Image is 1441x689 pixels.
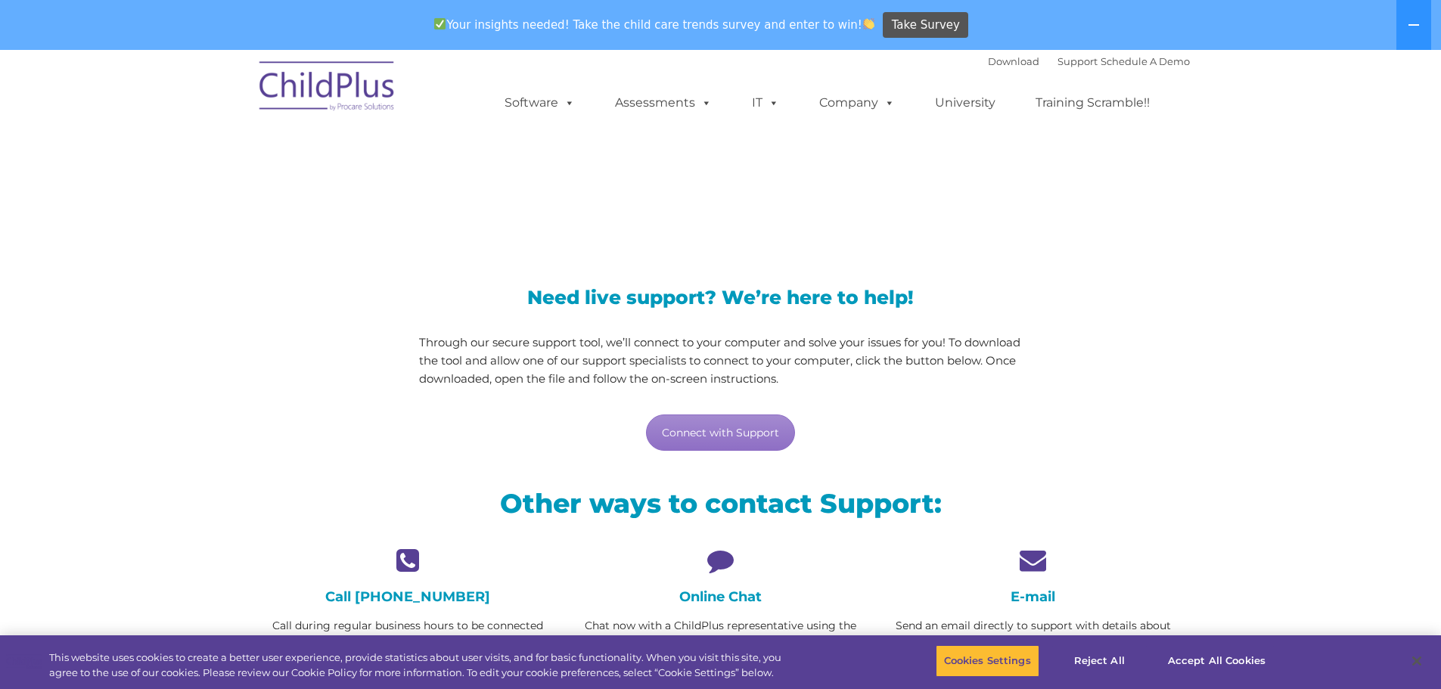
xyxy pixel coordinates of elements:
[419,288,1022,307] h3: Need live support? We’re here to help!
[1020,88,1165,118] a: Training Scramble!!
[1400,644,1433,678] button: Close
[646,414,795,451] a: Connect with Support
[600,88,727,118] a: Assessments
[252,51,403,126] img: ChildPlus by Procare Solutions
[988,55,1190,67] font: |
[434,18,446,29] img: ✅
[988,55,1039,67] a: Download
[1057,55,1098,67] a: Support
[263,159,829,205] span: LiveSupport with SplashTop
[1101,55,1190,67] a: Schedule A Demo
[863,18,874,29] img: 👏
[576,616,865,654] p: Chat now with a ChildPlus representative using the green chat app at the bottom of your browser!
[737,88,794,118] a: IT
[888,616,1178,654] p: Send an email directly to support with details about the issue you’re experiencing.
[263,486,1179,520] h2: Other ways to contact Support:
[489,88,590,118] a: Software
[892,12,960,39] span: Take Survey
[1052,645,1147,677] button: Reject All
[419,334,1022,388] p: Through our secure support tool, we’ll connect to your computer and solve your issues for you! To...
[804,88,910,118] a: Company
[920,88,1011,118] a: University
[883,12,968,39] a: Take Survey
[263,616,553,654] p: Call during regular business hours to be connected with a friendly support representative.
[576,588,865,605] h4: Online Chat
[263,588,553,605] h4: Call [PHONE_NUMBER]
[49,650,793,680] div: This website uses cookies to create a better user experience, provide statistics about user visit...
[888,588,1178,605] h4: E-mail
[936,645,1039,677] button: Cookies Settings
[1160,645,1274,677] button: Accept All Cookies
[428,10,881,39] span: Your insights needed! Take the child care trends survey and enter to win!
